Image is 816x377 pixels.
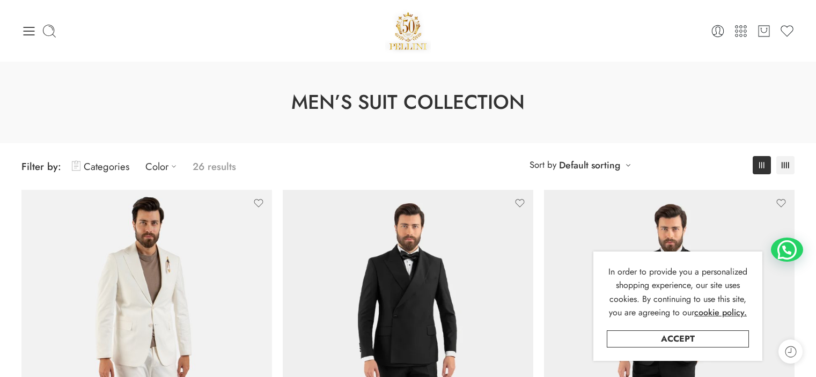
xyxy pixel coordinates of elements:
[608,265,747,319] span: In order to provide you a personalized shopping experience, our site uses cookies. By continuing ...
[21,159,61,174] span: Filter by:
[27,88,789,116] h1: Men’s Suit Collection
[710,24,725,39] a: Login / Register
[780,24,795,39] a: Wishlist
[694,306,747,320] a: cookie policy.
[756,24,771,39] a: Cart
[193,154,236,179] p: 26 results
[385,8,431,54] img: Pellini
[72,154,129,179] a: Categories
[530,156,556,174] span: Sort by
[559,158,620,173] a: Default sorting
[385,8,431,54] a: Pellini -
[145,154,182,179] a: Color
[607,330,749,348] a: Accept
